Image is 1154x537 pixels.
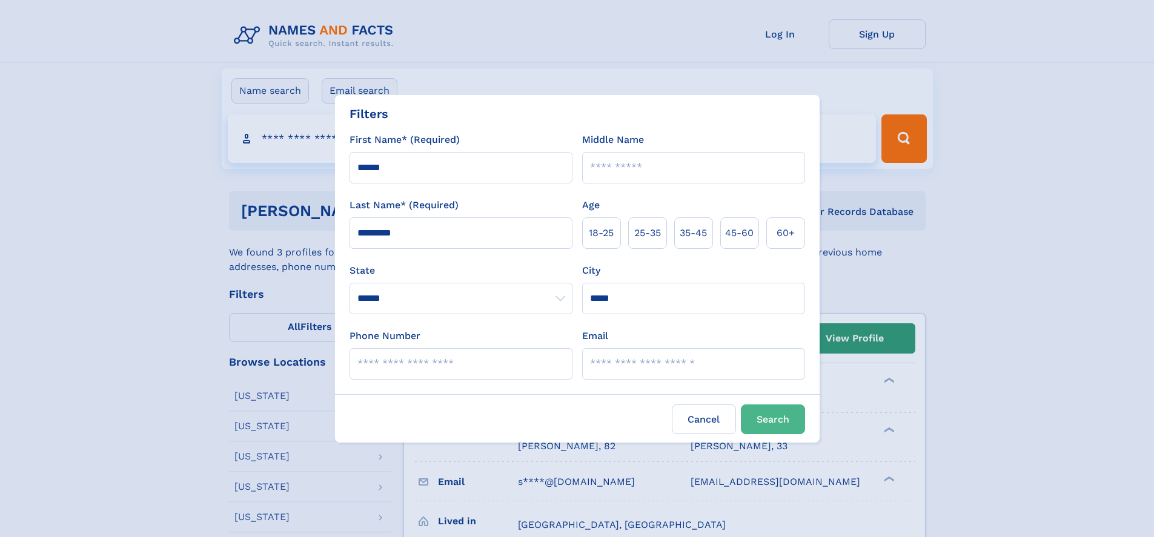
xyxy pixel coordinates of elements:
[350,198,459,212] label: Last Name* (Required)
[350,263,572,278] label: State
[350,329,420,343] label: Phone Number
[672,404,736,434] label: Cancel
[350,105,388,123] div: Filters
[741,404,805,434] button: Search
[777,226,795,240] span: 60+
[582,329,608,343] label: Email
[582,263,600,278] label: City
[634,226,661,240] span: 25‑35
[725,226,754,240] span: 45‑60
[680,226,707,240] span: 35‑45
[350,133,460,147] label: First Name* (Required)
[582,198,600,212] label: Age
[582,133,644,147] label: Middle Name
[589,226,614,240] span: 18‑25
